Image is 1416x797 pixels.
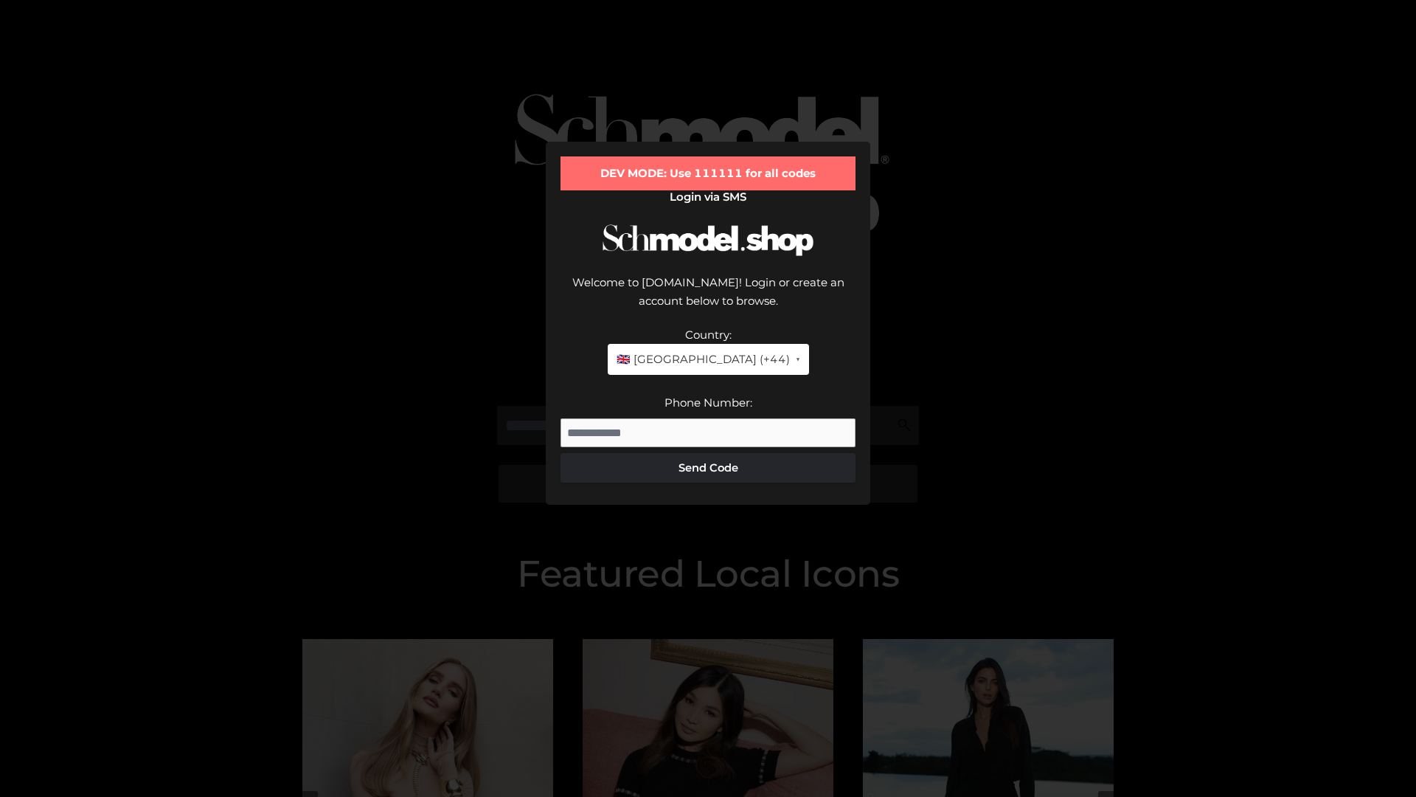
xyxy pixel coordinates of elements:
img: Schmodel Logo [597,211,819,269]
button: Send Code [560,453,855,483]
div: DEV MODE: Use 111111 for all codes [560,156,855,190]
span: 🇬🇧 [GEOGRAPHIC_DATA] (+44) [617,350,790,369]
div: Welcome to [DOMAIN_NAME]! Login or create an account below to browse. [560,273,855,325]
label: Phone Number: [664,396,752,410]
h2: Login via SMS [560,190,855,204]
label: Country: [685,328,732,342]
